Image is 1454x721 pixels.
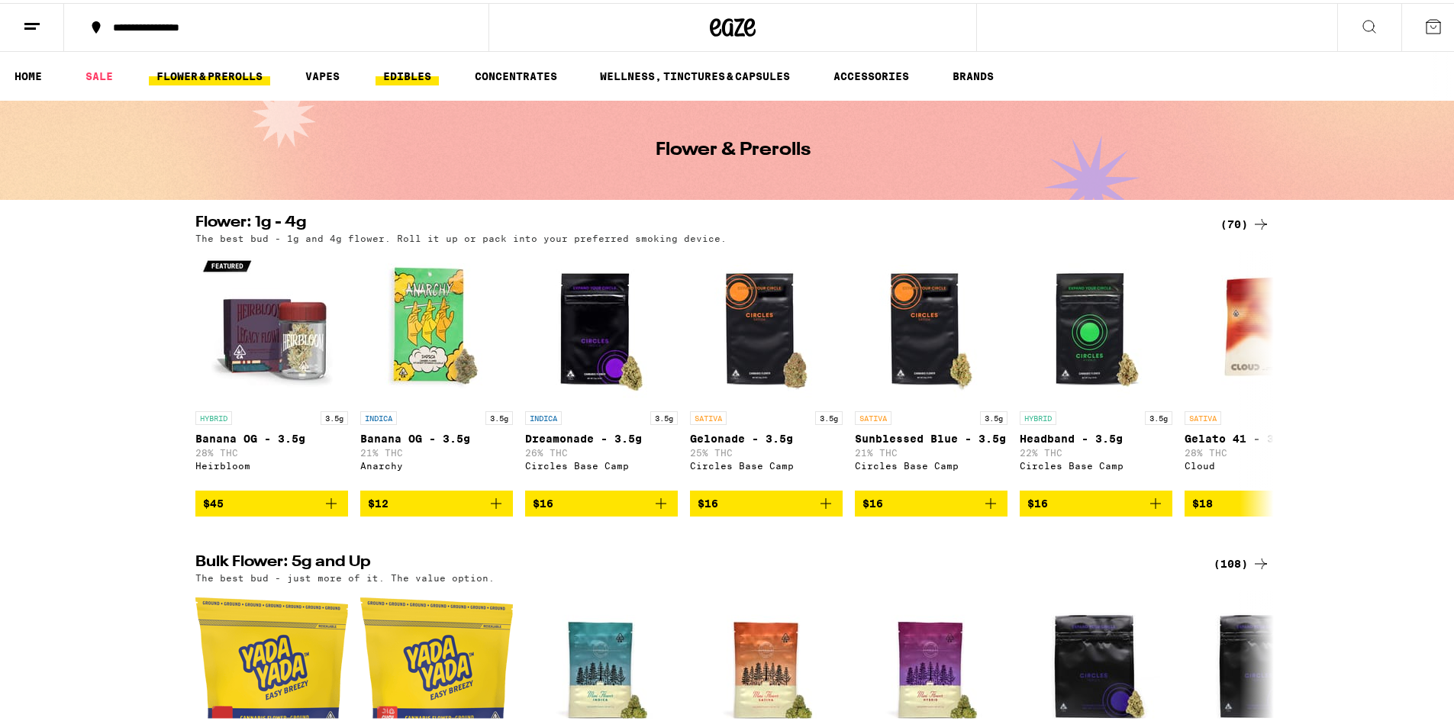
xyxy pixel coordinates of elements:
[467,64,565,82] a: CONCENTRATES
[195,445,348,455] p: 28% THC
[195,248,348,401] img: Heirbloom - Banana OG - 3.5g
[321,408,348,422] p: 3.5g
[525,458,678,468] div: Circles Base Camp
[1214,552,1270,570] a: (108)
[690,445,843,455] p: 25% THC
[698,494,718,507] span: $16
[525,430,678,442] p: Dreamonade - 3.5g
[815,408,843,422] p: 3.5g
[826,64,917,82] a: ACCESSORIES
[298,64,347,82] a: VAPES
[149,64,270,82] a: FLOWER & PREROLLS
[855,430,1007,442] p: Sunblessed Blue - 3.5g
[1185,408,1221,422] p: SATIVA
[690,430,843,442] p: Gelonade - 3.5g
[1185,248,1337,488] a: Open page for Gelato 41 - 3.5g from Cloud
[1220,212,1270,230] a: (70)
[862,494,883,507] span: $16
[360,488,513,513] button: Add to bag
[1185,445,1337,455] p: 28% THC
[1020,248,1172,401] img: Circles Base Camp - Headband - 3.5g
[195,408,232,422] p: HYBRID
[1145,408,1172,422] p: 3.5g
[525,445,678,455] p: 26% THC
[525,248,678,401] img: Circles Base Camp - Dreamonade - 3.5g
[195,552,1195,570] h2: Bulk Flower: 5g and Up
[650,408,678,422] p: 3.5g
[195,488,348,513] button: Add to bag
[690,248,843,401] img: Circles Base Camp - Gelonade - 3.5g
[525,488,678,513] button: Add to bag
[1185,248,1337,401] img: Cloud - Gelato 41 - 3.5g
[360,248,513,401] img: Anarchy - Banana OG - 3.5g
[980,408,1007,422] p: 3.5g
[592,64,798,82] a: WELLNESS, TINCTURES & CAPSULES
[855,488,1007,513] button: Add to bag
[360,458,513,468] div: Anarchy
[690,248,843,488] a: Open page for Gelonade - 3.5g from Circles Base Camp
[690,488,843,513] button: Add to bag
[360,248,513,488] a: Open page for Banana OG - 3.5g from Anarchy
[656,138,811,156] h1: Flower & Prerolls
[1020,248,1172,488] a: Open page for Headband - 3.5g from Circles Base Camp
[945,64,1001,82] a: BRANDS
[1020,458,1172,468] div: Circles Base Camp
[1020,430,1172,442] p: Headband - 3.5g
[360,408,397,422] p: INDICA
[195,212,1195,230] h2: Flower: 1g - 4g
[195,248,348,488] a: Open page for Banana OG - 3.5g from Heirbloom
[1020,445,1172,455] p: 22% THC
[1020,488,1172,513] button: Add to bag
[1185,488,1337,513] button: Add to bag
[533,494,553,507] span: $16
[376,64,439,82] a: EDIBLES
[203,494,224,507] span: $45
[195,570,495,580] p: The best bud - just more of it. The value option.
[1185,430,1337,442] p: Gelato 41 - 3.5g
[855,408,891,422] p: SATIVA
[525,248,678,488] a: Open page for Dreamonade - 3.5g from Circles Base Camp
[78,64,121,82] a: SALE
[368,494,388,507] span: $12
[525,408,562,422] p: INDICA
[855,248,1007,401] img: Circles Base Camp - Sunblessed Blue - 3.5g
[1027,494,1048,507] span: $16
[7,64,50,82] a: HOME
[690,408,727,422] p: SATIVA
[360,430,513,442] p: Banana OG - 3.5g
[360,445,513,455] p: 21% THC
[855,248,1007,488] a: Open page for Sunblessed Blue - 3.5g from Circles Base Camp
[485,408,513,422] p: 3.5g
[9,11,110,23] span: Hi. Need any help?
[195,430,348,442] p: Banana OG - 3.5g
[855,445,1007,455] p: 21% THC
[1185,458,1337,468] div: Cloud
[195,230,727,240] p: The best bud - 1g and 4g flower. Roll it up or pack into your preferred smoking device.
[195,458,348,468] div: Heirbloom
[855,458,1007,468] div: Circles Base Camp
[1020,408,1056,422] p: HYBRID
[690,458,843,468] div: Circles Base Camp
[1192,494,1213,507] span: $18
